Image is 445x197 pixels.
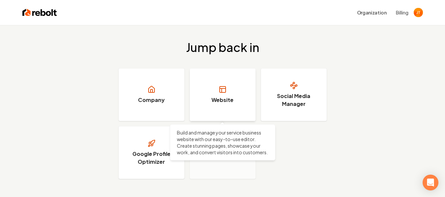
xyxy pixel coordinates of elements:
[414,8,423,17] img: Jake T
[22,8,57,17] img: Rebolt Logo
[138,96,165,104] h3: Company
[119,126,184,179] a: Google Profile Optimizer
[211,96,234,104] h3: Website
[119,68,184,121] a: Company
[186,41,259,54] h2: Jump back in
[414,8,423,17] button: Open user button
[396,9,408,16] button: Billing
[261,68,327,121] a: Social Media Manager
[177,129,268,156] p: Build and manage your service business website with our easy-to-use editor. Create stunning pages...
[127,150,176,166] h3: Google Profile Optimizer
[353,7,391,18] button: Organization
[423,175,438,190] div: Open Intercom Messenger
[190,68,256,121] a: Website
[269,92,319,108] h3: Social Media Manager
